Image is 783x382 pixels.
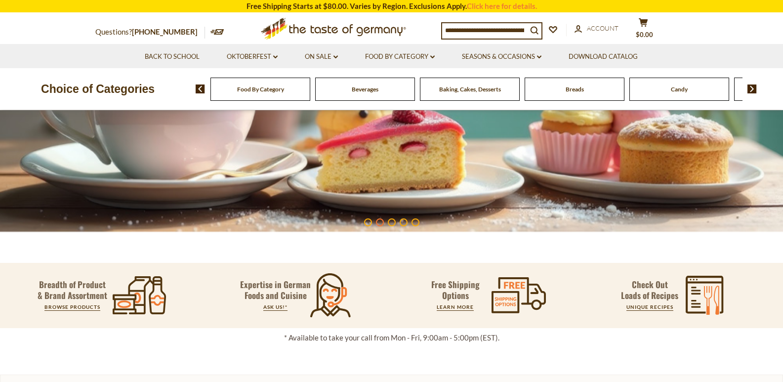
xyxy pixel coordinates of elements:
img: next arrow [747,85,757,93]
a: Baking, Cakes, Desserts [439,85,501,93]
a: ASK US!* [263,304,288,310]
a: [PHONE_NUMBER] [132,27,198,36]
p: Questions? [95,26,205,39]
a: Food By Category [237,85,284,93]
a: Breads [566,85,584,93]
p: Breadth of Product & Brand Assortment [38,279,107,301]
p: Expertise in German Foods and Cuisine [240,279,311,301]
a: Account [575,23,618,34]
a: Download Catalog [569,51,638,62]
a: BROWSE PRODUCTS [44,304,100,310]
a: Seasons & Occasions [462,51,541,62]
p: Free Shipping Options [423,279,488,301]
a: Beverages [352,85,378,93]
a: Back to School [145,51,200,62]
a: LEARN MORE [437,304,474,310]
a: On Sale [305,51,338,62]
p: Check Out Loads of Recipes [621,279,678,301]
button: $0.00 [629,18,659,42]
a: Oktoberfest [227,51,278,62]
span: Account [587,24,618,32]
a: Food By Category [365,51,435,62]
a: Candy [671,85,688,93]
span: $0.00 [636,31,653,39]
img: previous arrow [196,85,205,93]
a: UNIQUE RECIPES [626,304,673,310]
a: Click here for details. [467,1,537,10]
